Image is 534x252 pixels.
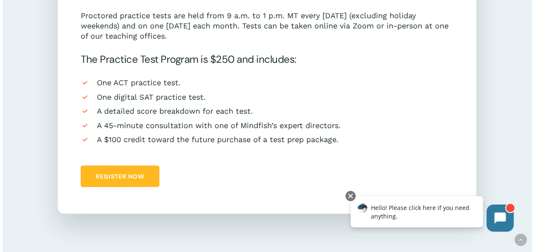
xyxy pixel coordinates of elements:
[81,77,453,87] li: One ACT practice test.
[81,134,453,144] li: A $100 credit toward the future purchase of a test prep package.
[81,92,453,101] li: One digital SAT practice test.
[96,172,144,180] span: Register Now
[81,165,159,187] a: Register Now
[342,189,522,240] iframe: Chatbot
[81,52,453,66] h5: The Practice Test Program is $250 and includes:
[81,10,453,41] p: Proctored practice tests are held from 9 a.m. to 1 p.m. MT every [DATE] (excluding holiday weeken...
[81,120,453,130] li: A 45-minute consultation with one of Mindfish’s expert directors.
[81,106,453,115] li: A detailed score breakdown for each test.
